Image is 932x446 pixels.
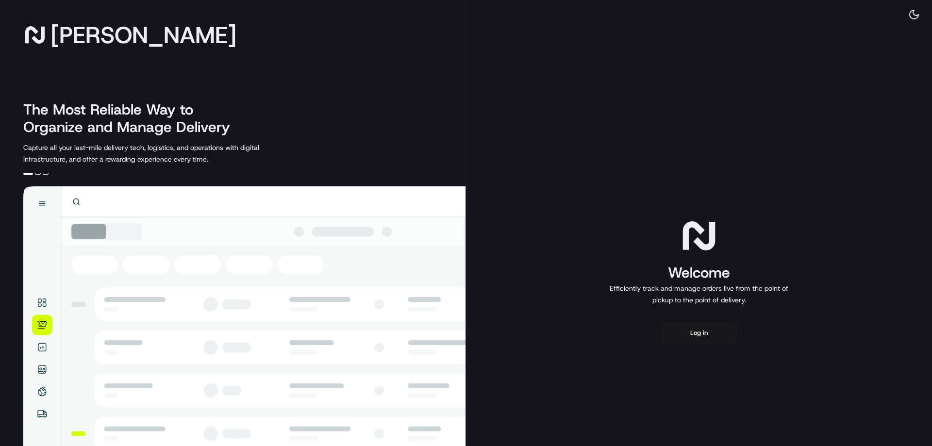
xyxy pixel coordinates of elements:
[606,263,792,282] h1: Welcome
[23,101,241,136] h2: The Most Reliable Way to Organize and Manage Delivery
[23,142,303,165] p: Capture all your last-mile delivery tech, logistics, and operations with digital infrastructure, ...
[50,25,236,45] span: [PERSON_NAME]
[660,321,738,345] button: Log in
[606,282,792,306] p: Efficiently track and manage orders live from the point of pickup to the point of delivery.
